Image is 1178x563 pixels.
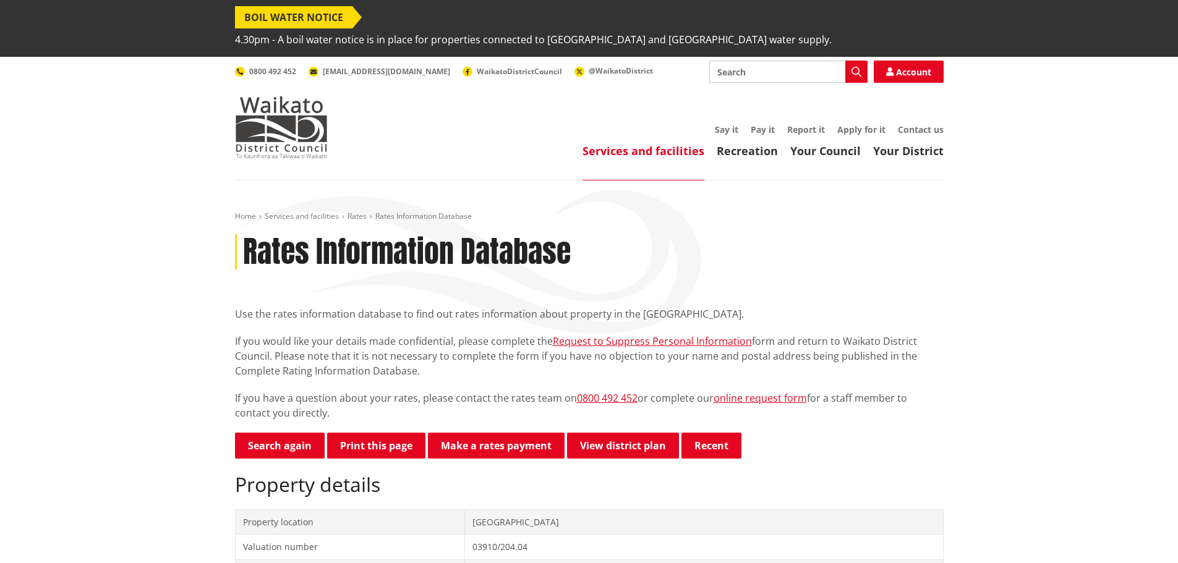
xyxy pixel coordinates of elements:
[477,66,562,77] span: WaikatoDistrictCouncil
[235,473,944,496] h2: Property details
[583,143,704,158] a: Services and facilities
[464,535,943,560] td: 03910/204.04
[235,211,944,222] nav: breadcrumb
[589,66,653,76] span: @WaikatoDistrict
[873,143,944,158] a: Your District
[553,334,752,348] a: Request to Suppress Personal Information
[323,66,450,77] span: [EMAIL_ADDRESS][DOMAIN_NAME]
[235,433,325,459] a: Search again
[709,61,868,83] input: Search input
[235,535,464,560] td: Valuation number
[235,6,352,28] span: BOIL WATER NOTICE
[243,234,571,270] h1: Rates Information Database
[464,509,943,535] td: [GEOGRAPHIC_DATA]
[463,66,562,77] a: WaikatoDistrictCouncil
[567,433,679,459] a: View district plan
[574,66,653,76] a: @WaikatoDistrict
[348,211,367,221] a: Rates
[235,28,832,51] span: 4.30pm - A boil water notice is in place for properties connected to [GEOGRAPHIC_DATA] and [GEOGR...
[235,307,944,321] p: Use the rates information database to find out rates information about property in the [GEOGRAPHI...
[428,433,565,459] a: Make a rates payment
[235,391,944,420] p: If you have a question about your rates, please contact the rates team on or complete our for a s...
[681,433,741,459] button: Recent
[375,211,472,221] span: Rates Information Database
[787,124,825,135] a: Report it
[265,211,339,221] a: Services and facilities
[837,124,886,135] a: Apply for it
[874,61,944,83] a: Account
[715,124,738,135] a: Say it
[235,96,328,158] img: Waikato District Council - Te Kaunihera aa Takiwaa o Waikato
[309,66,450,77] a: [EMAIL_ADDRESS][DOMAIN_NAME]
[327,433,425,459] button: Print this page
[235,66,296,77] a: 0800 492 452
[714,391,807,405] a: online request form
[790,143,861,158] a: Your Council
[898,124,944,135] a: Contact us
[577,391,638,405] a: 0800 492 452
[717,143,778,158] a: Recreation
[235,211,256,221] a: Home
[235,334,944,378] p: If you would like your details made confidential, please complete the form and return to Waikato ...
[751,124,775,135] a: Pay it
[235,509,464,535] td: Property location
[249,66,296,77] span: 0800 492 452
